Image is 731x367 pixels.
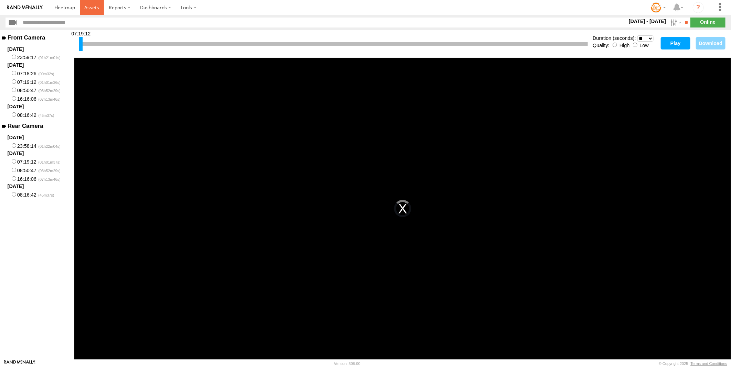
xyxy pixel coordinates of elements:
[12,192,16,197] input: 08:16:42
[693,2,704,13] i: ?
[12,79,16,84] input: 07:19:12
[71,31,91,40] div: 07:19:12
[668,18,682,27] label: Search Filter Options
[12,168,16,172] input: 08:50:47
[593,43,610,48] label: Quality:
[12,143,16,148] input: 23:58:14
[12,159,16,164] input: 07:19:12
[4,360,35,367] a: Visit our Website
[12,71,16,75] input: 07:18:26
[74,58,731,359] div: Modal Window
[593,35,636,41] label: Duration (seconds):
[619,43,630,48] label: High
[12,55,16,59] input: 23:59:17
[661,37,690,49] button: Play
[627,18,668,25] label: [DATE] - [DATE]
[12,96,16,101] input: 16:16:06
[334,362,360,366] div: Version: 306.00
[74,58,731,359] div: Video Player
[691,362,727,366] a: Terms and Conditions
[12,88,16,92] input: 08:50:47
[12,176,16,181] input: 16:16:06
[12,112,16,117] input: 08:16:42
[640,43,649,48] label: Low
[659,362,727,366] div: © Copyright 2025 -
[7,5,43,10] img: rand-logo.svg
[648,2,668,13] div: Tommy Stauffer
